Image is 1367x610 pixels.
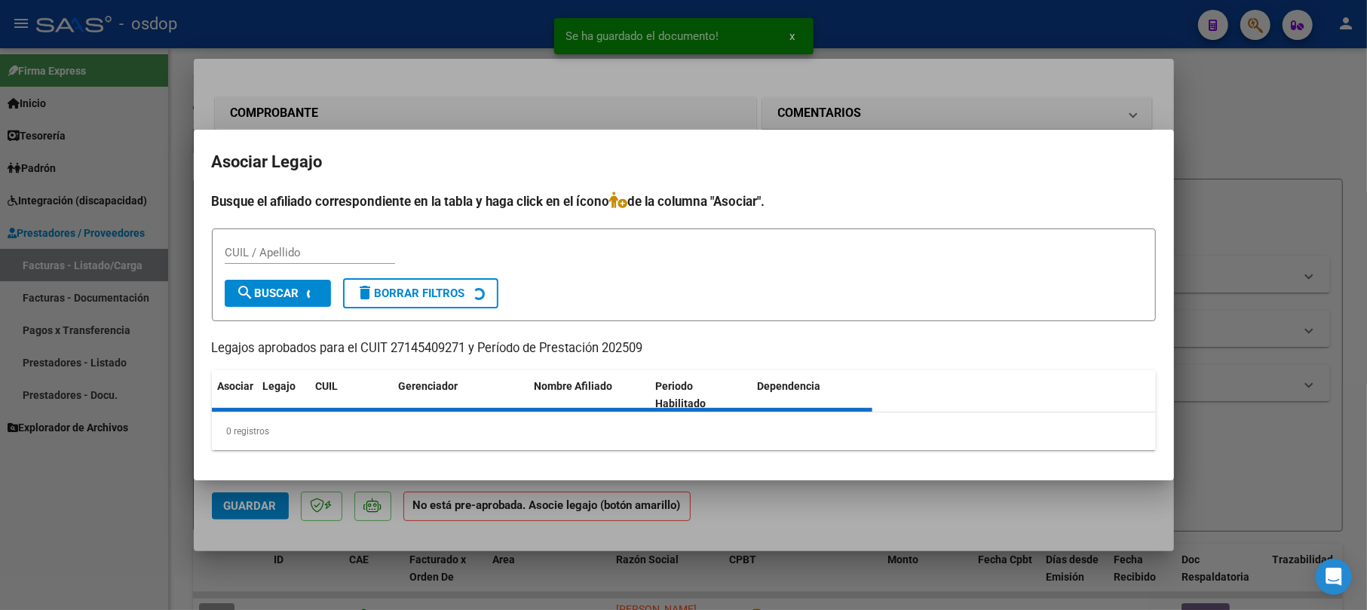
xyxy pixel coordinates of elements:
span: Nombre Afiliado [535,380,613,392]
p: Legajos aprobados para el CUIT 27145409271 y Período de Prestación 202509 [212,339,1156,358]
datatable-header-cell: Asociar [212,370,257,420]
button: Borrar Filtros [343,278,498,308]
span: Legajo [263,380,296,392]
h4: Busque el afiliado correspondiente en la tabla y haga click en el ícono de la columna "Asociar". [212,192,1156,211]
span: Dependencia [757,380,820,392]
datatable-header-cell: Periodo Habilitado [649,370,751,420]
button: Buscar [225,280,331,307]
span: Periodo Habilitado [655,380,706,409]
div: 0 registros [212,412,1156,450]
span: Asociar [218,380,254,392]
div: Open Intercom Messenger [1316,559,1352,595]
span: CUIL [316,380,339,392]
h2: Asociar Legajo [212,148,1156,176]
datatable-header-cell: CUIL [310,370,393,420]
span: Borrar Filtros [357,287,465,300]
mat-icon: delete [357,284,375,302]
span: Buscar [237,287,299,300]
datatable-header-cell: Legajo [257,370,310,420]
datatable-header-cell: Gerenciador [393,370,529,420]
datatable-header-cell: Dependencia [751,370,872,420]
span: Gerenciador [399,380,458,392]
mat-icon: search [237,284,255,302]
datatable-header-cell: Nombre Afiliado [529,370,650,420]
